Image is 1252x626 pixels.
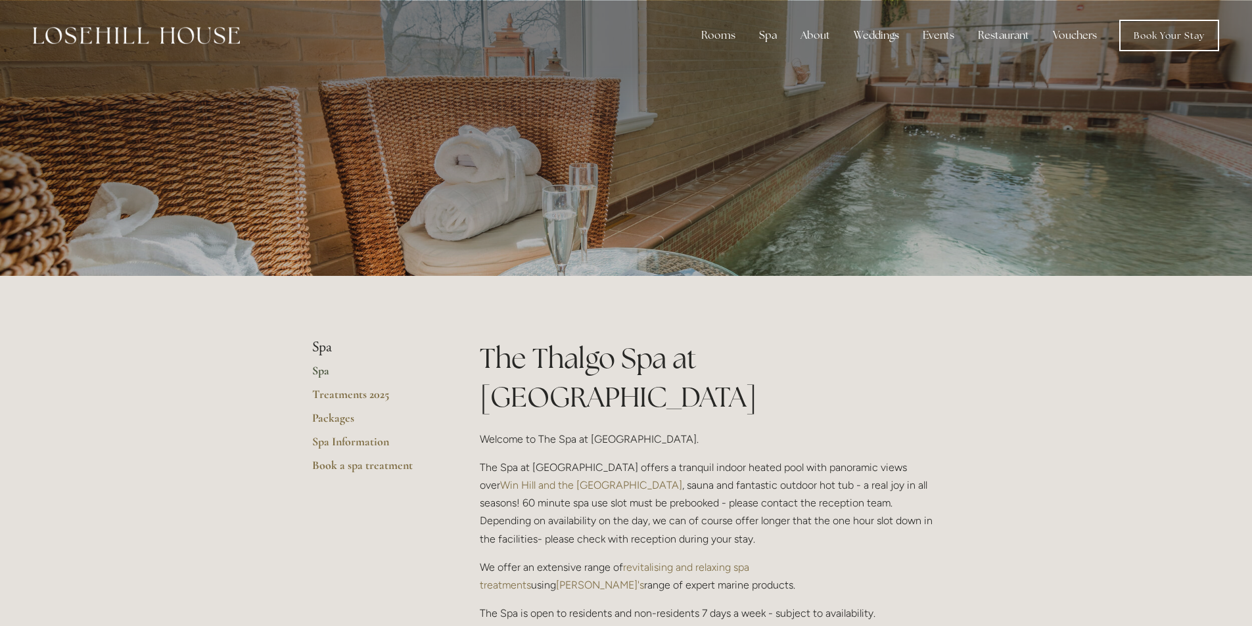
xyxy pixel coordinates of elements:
[912,22,965,49] div: Events
[480,430,940,448] p: Welcome to The Spa at [GEOGRAPHIC_DATA].
[312,387,438,411] a: Treatments 2025
[556,579,644,591] a: [PERSON_NAME]'s
[33,27,240,44] img: Losehill House
[312,339,438,356] li: Spa
[691,22,746,49] div: Rooms
[312,363,438,387] a: Spa
[480,604,940,622] p: The Spa is open to residents and non-residents 7 days a week - subject to availability.
[312,458,438,481] a: Book a spa treatment
[312,411,438,434] a: Packages
[843,22,910,49] div: Weddings
[749,22,787,49] div: Spa
[480,339,940,416] h1: The Thalgo Spa at [GEOGRAPHIC_DATA]
[1119,20,1219,51] a: Book Your Stay
[500,479,682,491] a: Win Hill and the [GEOGRAPHIC_DATA]
[1042,22,1107,49] a: Vouchers
[967,22,1040,49] div: Restaurant
[480,458,940,548] p: The Spa at [GEOGRAPHIC_DATA] offers a tranquil indoor heated pool with panoramic views over , sau...
[480,558,940,594] p: We offer an extensive range of using range of expert marine products.
[312,434,438,458] a: Spa Information
[790,22,841,49] div: About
